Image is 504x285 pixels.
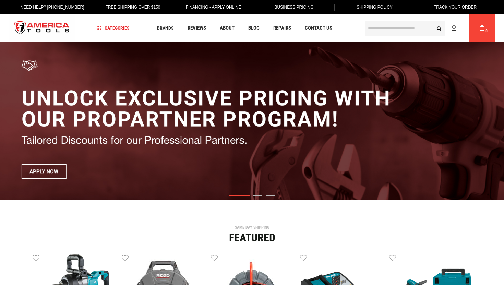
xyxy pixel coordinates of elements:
[7,225,497,229] div: SAME DAY SHIPPING
[432,22,445,35] button: Search
[273,26,291,31] span: Repairs
[9,15,75,41] img: America Tools
[245,24,263,33] a: Blog
[217,24,238,33] a: About
[154,24,177,33] a: Brands
[97,26,130,31] span: Categories
[476,14,489,42] a: 0
[184,24,209,33] a: Reviews
[485,29,488,33] span: 0
[305,26,332,31] span: Contact Us
[220,26,235,31] span: About
[157,26,174,31] span: Brands
[94,24,133,33] a: Categories
[302,24,335,33] a: Contact Us
[248,26,260,31] span: Blog
[188,26,206,31] span: Reviews
[357,5,393,10] span: Shipping Policy
[7,232,497,243] div: Featured
[270,24,294,33] a: Repairs
[9,15,75,41] a: store logo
